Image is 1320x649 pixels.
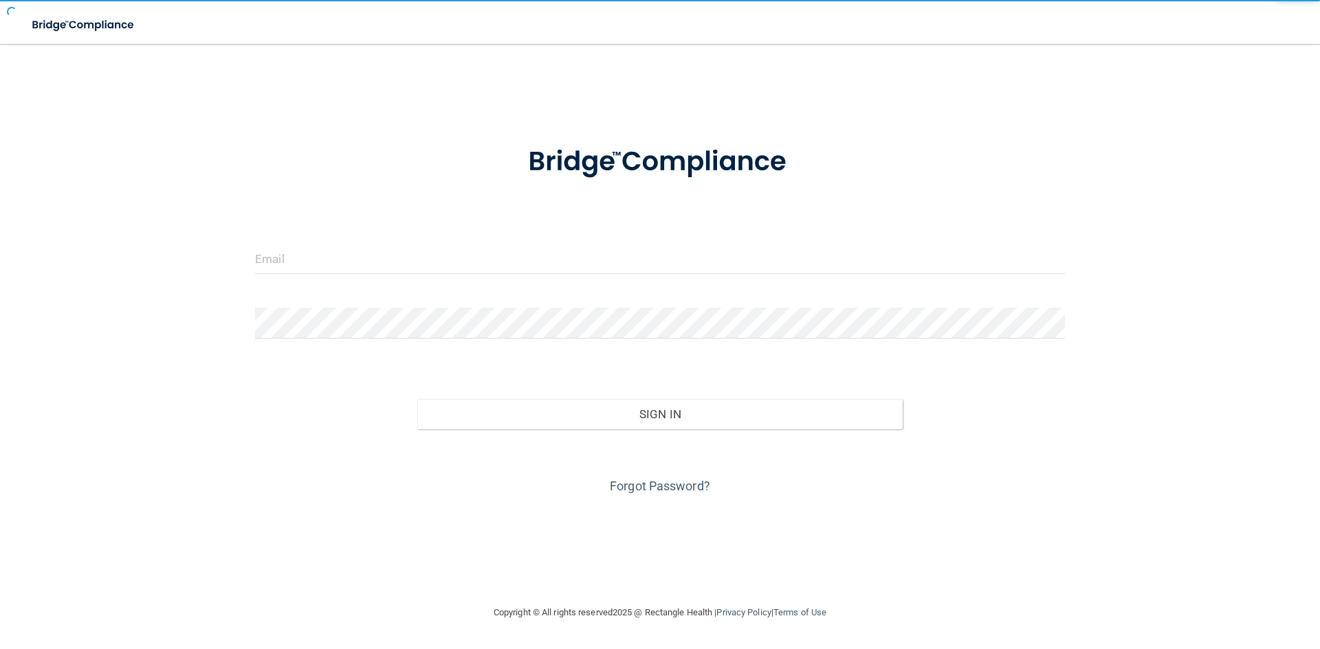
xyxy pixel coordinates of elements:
a: Privacy Policy [716,607,771,617]
img: bridge_compliance_login_screen.278c3ca4.svg [500,126,820,198]
button: Sign In [417,399,903,429]
img: bridge_compliance_login_screen.278c3ca4.svg [21,11,147,39]
div: Copyright © All rights reserved 2025 @ Rectangle Health | | [409,591,911,635]
input: Email [255,243,1065,274]
a: Terms of Use [773,607,826,617]
a: Forgot Password? [610,479,710,493]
